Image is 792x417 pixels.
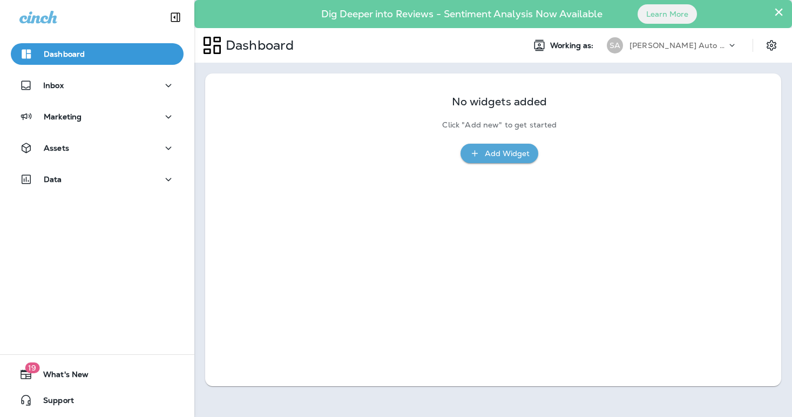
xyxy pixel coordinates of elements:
button: Close [774,3,784,21]
span: Support [32,396,74,409]
button: Settings [762,36,781,55]
p: Assets [44,144,69,152]
button: Collapse Sidebar [160,6,191,28]
button: Dashboard [11,43,184,65]
p: [PERSON_NAME] Auto Service & Tire Pros [629,41,727,50]
button: Learn More [638,4,697,24]
div: Add Widget [485,147,530,160]
p: Inbox [43,81,64,90]
span: What's New [32,370,89,383]
p: Dashboard [221,37,294,53]
p: Marketing [44,112,82,121]
span: 19 [25,362,39,373]
p: No widgets added [452,97,547,106]
p: Dig Deeper into Reviews - Sentiment Analysis Now Available [290,12,634,16]
button: Marketing [11,106,184,127]
button: Support [11,389,184,411]
div: SA [607,37,623,53]
button: Assets [11,137,184,159]
span: Working as: [550,41,596,50]
button: Data [11,169,184,190]
p: Click "Add new" to get started [442,120,557,130]
p: Dashboard [44,50,85,58]
button: 19What's New [11,364,184,385]
button: Inbox [11,75,184,96]
p: Data [44,175,62,184]
button: Add Widget [461,144,538,164]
